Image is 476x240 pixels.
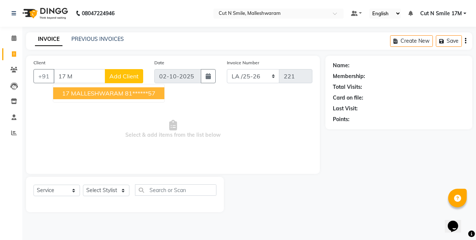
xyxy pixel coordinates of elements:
[62,90,123,97] span: 17 MALLESHWARAM
[333,116,350,123] div: Points:
[154,59,164,66] label: Date
[33,69,54,83] button: +91
[436,35,462,47] button: Save
[333,72,365,80] div: Membership:
[333,94,363,102] div: Card on file:
[82,3,115,24] b: 08047224946
[19,3,70,24] img: logo
[105,69,143,83] button: Add Client
[420,10,462,17] span: Cut N Smile 17M
[445,210,469,233] iframe: chat widget
[227,59,259,66] label: Invoice Number
[333,105,358,113] div: Last Visit:
[333,83,362,91] div: Total Visits:
[333,62,350,69] div: Name:
[135,184,216,196] input: Search or Scan
[109,72,139,80] span: Add Client
[33,92,312,166] span: Select & add items from the list below
[54,69,105,83] input: Search by Name/Mobile/Email/Code
[35,33,62,46] a: INVOICE
[71,36,124,42] a: PREVIOUS INVOICES
[33,59,45,66] label: Client
[390,35,433,47] button: Create New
